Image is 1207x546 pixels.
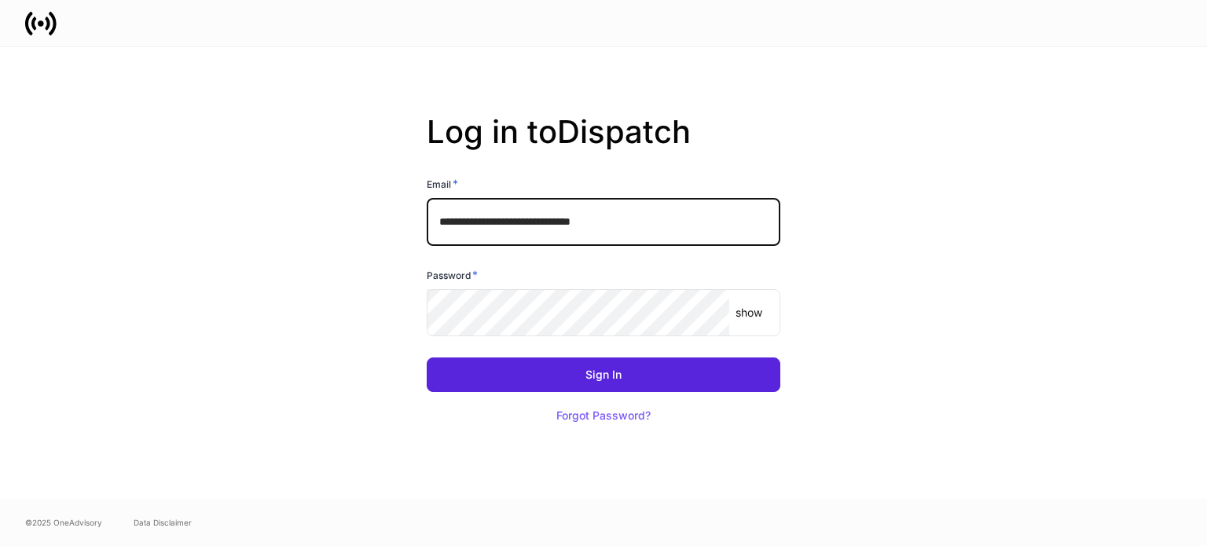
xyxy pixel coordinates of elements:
[427,113,780,176] h2: Log in to Dispatch
[736,305,762,321] p: show
[427,357,780,392] button: Sign In
[25,516,102,529] span: © 2025 OneAdvisory
[537,398,670,433] button: Forgot Password?
[134,516,192,529] a: Data Disclaimer
[585,369,622,380] div: Sign In
[427,267,478,283] h6: Password
[427,176,458,192] h6: Email
[556,410,651,421] div: Forgot Password?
